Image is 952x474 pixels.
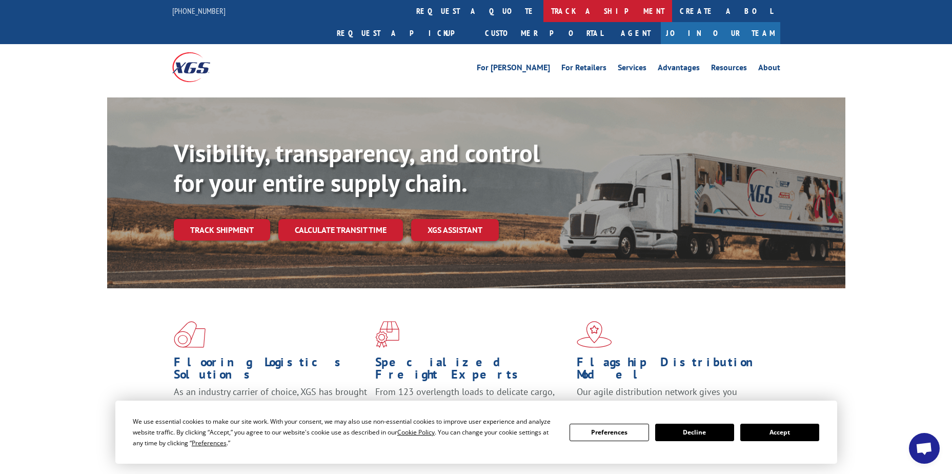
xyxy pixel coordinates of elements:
[174,137,540,199] b: Visibility, transparency, and control for your entire supply chain.
[477,64,550,75] a: For [PERSON_NAME]
[661,22,780,44] a: Join Our Team
[172,6,226,16] a: [PHONE_NUMBER]
[174,356,368,386] h1: Flooring Logistics Solutions
[570,424,649,441] button: Preferences
[115,401,837,464] div: Cookie Consent Prompt
[561,64,606,75] a: For Retailers
[375,386,569,431] p: From 123 overlength loads to delicate cargo, our experienced staff knows the best way to move you...
[577,356,771,386] h1: Flagship Distribution Model
[740,424,819,441] button: Accept
[397,428,435,437] span: Cookie Policy
[909,433,940,464] div: Open chat
[329,22,477,44] a: Request a pickup
[174,386,367,422] span: As an industry carrier of choice, XGS has brought innovation and dedication to flooring logistics...
[477,22,611,44] a: Customer Portal
[618,64,646,75] a: Services
[375,356,569,386] h1: Specialized Freight Experts
[174,321,206,348] img: xgs-icon-total-supply-chain-intelligence-red
[655,424,734,441] button: Decline
[133,416,557,448] div: We use essential cookies to make our site work. With your consent, we may also use non-essential ...
[577,386,765,410] span: Our agile distribution network gives you nationwide inventory management on demand.
[192,439,227,447] span: Preferences
[577,321,612,348] img: xgs-icon-flagship-distribution-model-red
[411,219,499,241] a: XGS ASSISTANT
[174,219,270,241] a: Track shipment
[278,219,403,241] a: Calculate transit time
[758,64,780,75] a: About
[711,64,747,75] a: Resources
[658,64,700,75] a: Advantages
[611,22,661,44] a: Agent
[375,321,399,348] img: xgs-icon-focused-on-flooring-red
